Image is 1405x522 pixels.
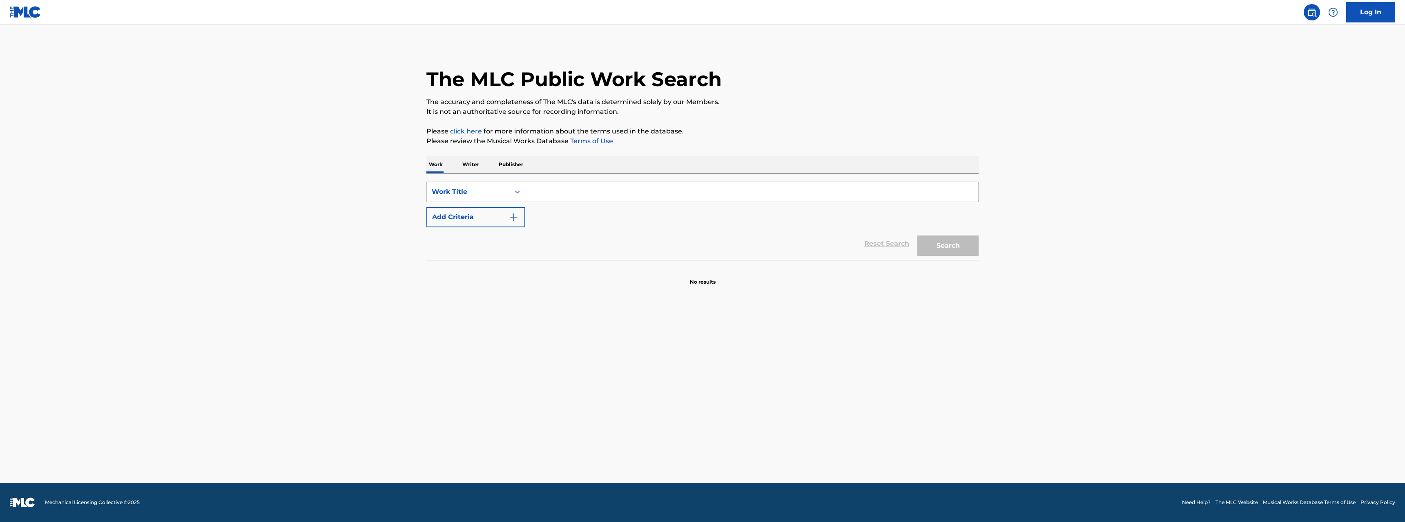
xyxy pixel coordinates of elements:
img: help [1328,7,1338,17]
form: Search Form [426,182,979,260]
p: The accuracy and completeness of The MLC's data is determined solely by our Members. [426,97,979,107]
p: It is not an authoritative source for recording information. [426,107,979,117]
a: Privacy Policy [1360,499,1395,506]
a: Need Help? [1182,499,1211,506]
p: Publisher [496,156,526,173]
p: Writer [460,156,482,173]
p: No results [690,269,716,286]
div: Work Title [432,187,505,197]
img: MLC Logo [10,6,41,18]
img: logo [10,498,35,507]
a: Musical Works Database Terms of Use [1263,499,1356,506]
p: Please review the Musical Works Database [426,136,979,146]
div: Help [1325,4,1341,20]
a: Log In [1346,2,1395,22]
span: Mechanical Licensing Collective © 2025 [45,499,140,506]
img: 9d2ae6d4665cec9f34b9.svg [509,212,519,222]
a: The MLC Website [1215,499,1258,506]
img: search [1307,7,1317,17]
a: Terms of Use [569,137,613,145]
iframe: Chat Widget [1364,483,1405,522]
a: click here [450,127,482,135]
a: Public Search [1304,4,1320,20]
h1: The MLC Public Work Search [426,67,722,91]
p: Please for more information about the terms used in the database. [426,127,979,136]
p: Work [426,156,445,173]
button: Add Criteria [426,207,525,227]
